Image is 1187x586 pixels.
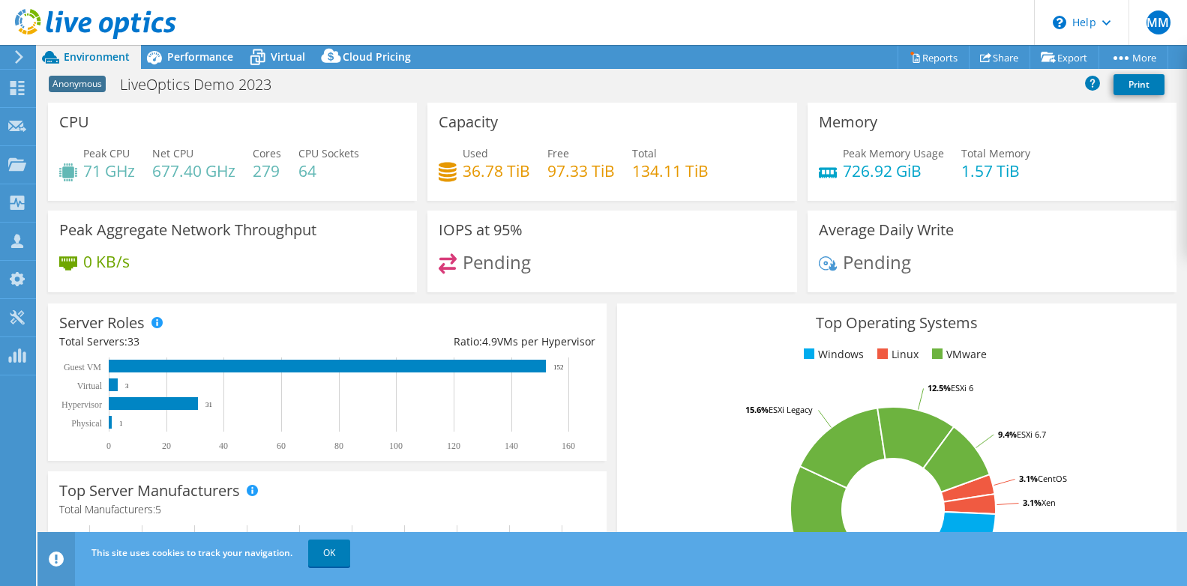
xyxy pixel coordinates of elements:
tspan: ESXi 6.7 [1017,429,1046,440]
a: Print [1114,74,1165,95]
h4: 97.33 TiB [547,163,615,179]
h4: 71 GHz [83,163,135,179]
a: More [1099,46,1168,69]
text: Physical [71,418,102,429]
h3: Server Roles [59,315,145,331]
text: 40 [219,441,228,451]
text: 120 [447,441,460,451]
h3: Peak Aggregate Network Throughput [59,222,316,238]
span: MM [1147,10,1171,34]
div: Ratio: VMs per Hypervisor [328,333,596,350]
h4: 0 KB/s [83,253,130,270]
text: Guest VM [64,362,101,372]
tspan: 3.1% [1023,497,1042,508]
svg: \n [1053,16,1066,29]
a: OK [308,540,350,567]
h3: CPU [59,114,89,130]
text: 20 [162,441,171,451]
h3: Memory [819,114,877,130]
span: 5 [155,502,161,516]
span: Total [632,146,657,160]
text: 31 [205,401,212,408]
text: 80 [334,441,343,451]
text: Virtual [77,381,103,391]
h4: 36.78 TiB [463,163,530,179]
span: 4.9 [482,334,497,348]
li: VMware [928,346,987,363]
span: CPU Sockets [298,146,359,160]
tspan: ESXi Legacy [769,404,813,415]
text: 160 [562,441,575,451]
span: Used [463,146,488,160]
text: 0 [106,441,111,451]
a: Export [1030,46,1099,69]
tspan: Xen [1042,497,1056,508]
span: Net CPU [152,146,193,160]
span: Virtual [271,49,305,64]
text: 3 [125,382,129,390]
span: Cloud Pricing [343,49,411,64]
h4: 279 [253,163,281,179]
li: Windows [800,346,864,363]
text: 140 [505,441,518,451]
tspan: 15.6% [745,404,769,415]
h3: Top Server Manufacturers [59,483,240,499]
text: 100 [389,441,403,451]
span: Total Memory [961,146,1030,160]
span: Anonymous [49,76,106,92]
text: 1 [119,420,123,427]
h3: Capacity [439,114,498,130]
h4: 1.57 TiB [961,163,1030,179]
tspan: 3.1% [1019,473,1038,484]
h3: Top Operating Systems [628,315,1165,331]
li: Linux [874,346,919,363]
h4: 726.92 GiB [843,163,944,179]
text: 60 [277,441,286,451]
tspan: 9.4% [998,429,1017,440]
span: Environment [64,49,130,64]
h3: IOPS at 95% [439,222,523,238]
a: Share [969,46,1030,69]
span: 33 [127,334,139,348]
text: 152 [553,363,564,371]
span: This site uses cookies to track your navigation. [91,546,292,559]
h1: LiveOptics Demo 2023 [113,76,295,93]
text: Hypervisor [61,399,102,410]
tspan: 12.5% [928,382,951,393]
span: Performance [167,49,233,64]
span: Cores [253,146,281,160]
tspan: ESXi 6 [951,382,973,393]
h4: 677.40 GHz [152,163,235,179]
span: Peak Memory Usage [843,146,944,160]
a: Reports [898,46,970,69]
h4: 134.11 TiB [632,163,709,179]
div: Total Servers: [59,333,328,350]
span: Free [547,146,569,160]
span: Pending [843,250,911,274]
span: Peak CPU [83,146,130,160]
h3: Average Daily Write [819,222,954,238]
tspan: CentOS [1038,473,1067,484]
h4: 64 [298,163,359,179]
h4: Total Manufacturers: [59,501,595,518]
span: Pending [463,250,531,274]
